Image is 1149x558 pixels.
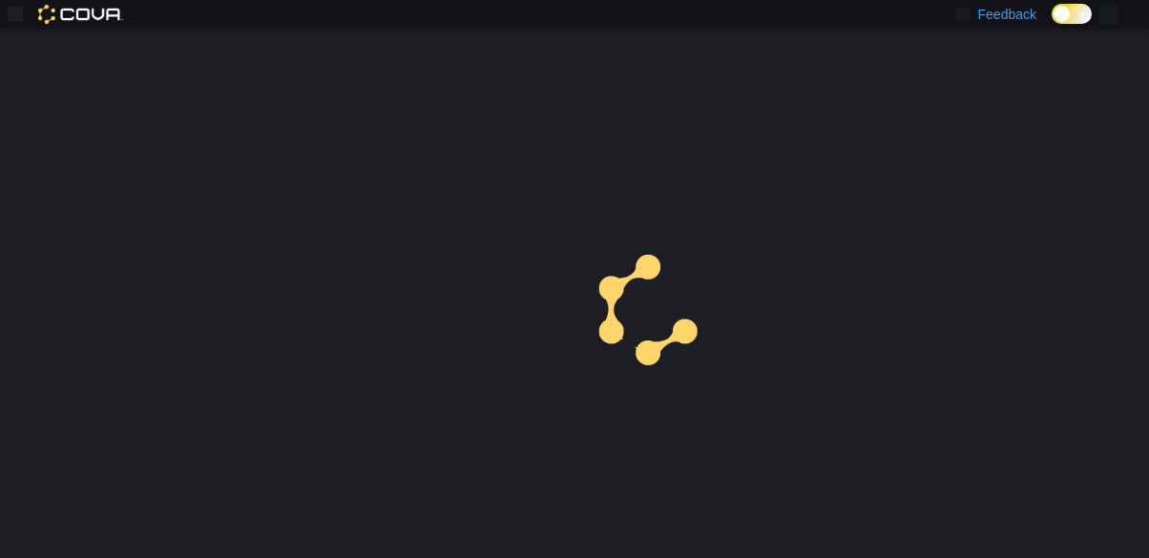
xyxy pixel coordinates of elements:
[574,240,718,383] img: cova-loader
[978,5,1036,24] span: Feedback
[1052,4,1092,24] input: Dark Mode
[1052,24,1053,25] span: Dark Mode
[38,5,123,24] img: Cova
